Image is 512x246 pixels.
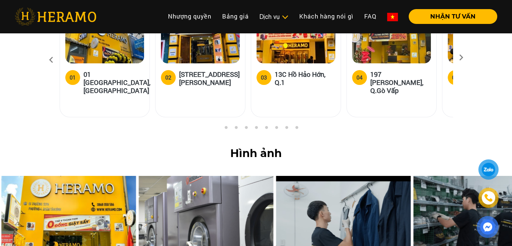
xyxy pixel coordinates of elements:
a: phone-icon [479,189,498,207]
img: phone-icon [485,194,492,202]
a: NHẬN TƯ VẤN [403,13,497,20]
div: 01 [70,73,76,82]
div: 03 [261,73,267,82]
button: 8 [283,126,290,132]
h2: Hình ảnh [11,147,501,160]
button: 6 [263,126,270,132]
button: 9 [293,126,300,132]
a: FAQ [359,9,382,24]
h5: [STREET_ADDRESS][PERSON_NAME] [179,70,240,86]
button: 4 [243,126,249,132]
button: 3 [233,126,239,132]
button: 7 [273,126,280,132]
button: 5 [253,126,260,132]
a: Nhượng quyền [163,9,217,24]
button: 1 [212,126,219,132]
a: Bảng giá [217,9,254,24]
img: heramo-logo.png [15,8,96,25]
div: 05 [452,73,458,82]
a: Khách hàng nói gì [294,9,359,24]
div: 02 [165,73,171,82]
img: vn-flag.png [387,13,398,21]
div: Dịch vụ [260,12,288,21]
div: 04 [356,73,363,82]
h5: 13C Hồ Hảo Hớn, Q.1 [275,70,335,86]
button: NHẬN TƯ VẤN [409,9,497,24]
h5: 197 [PERSON_NAME], Q.Gò Vấp [370,70,431,94]
h5: 01 [GEOGRAPHIC_DATA], [GEOGRAPHIC_DATA] [83,70,150,94]
img: subToggleIcon [281,14,288,21]
button: 2 [223,126,229,132]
